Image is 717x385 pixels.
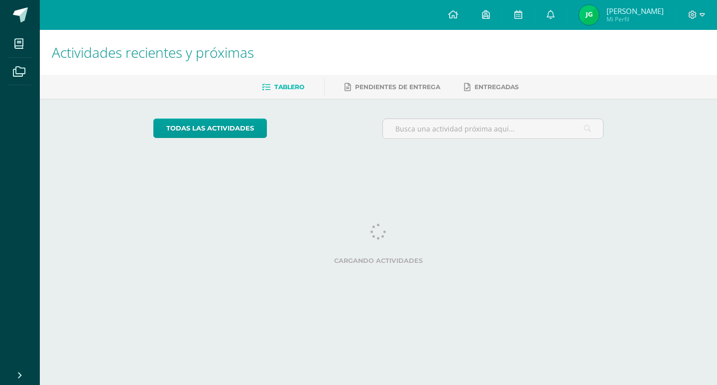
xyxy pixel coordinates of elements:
span: Pendientes de entrega [355,83,440,91]
a: Pendientes de entrega [345,79,440,95]
span: Actividades recientes y próximas [52,43,254,62]
a: todas las Actividades [153,119,267,138]
input: Busca una actividad próxima aquí... [383,119,603,138]
a: Tablero [262,79,304,95]
a: Entregadas [464,79,519,95]
span: [PERSON_NAME] [606,6,664,16]
span: Tablero [274,83,304,91]
label: Cargando actividades [153,257,604,264]
span: Mi Perfil [606,15,664,23]
span: Entregadas [475,83,519,91]
img: 5accf7b4871b39686dd449366a2d393b.png [579,5,599,25]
